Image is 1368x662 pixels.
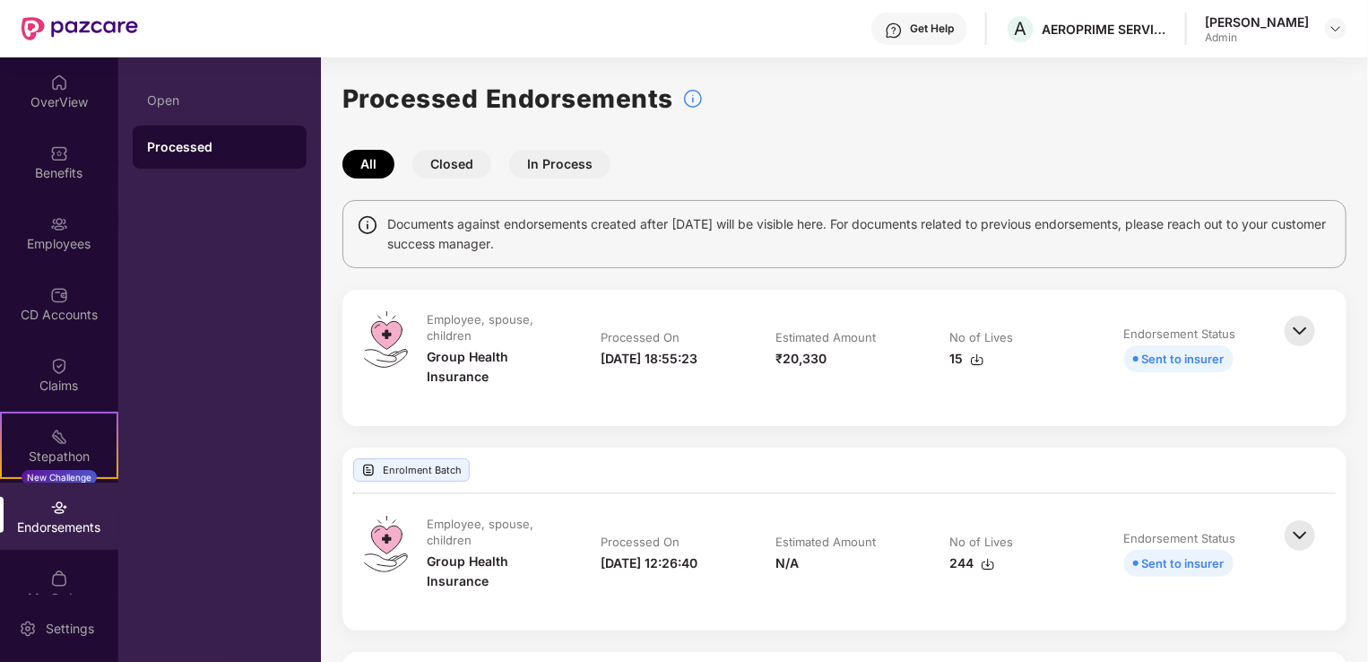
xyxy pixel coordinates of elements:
[22,17,138,40] img: New Pazcare Logo
[949,534,1013,550] div: No of Lives
[601,534,680,550] div: Processed On
[2,448,117,466] div: Stepathon
[364,311,408,368] img: svg+xml;base64,PHN2ZyB4bWxucz0iaHR0cDovL3d3dy53My5vcmcvMjAwMC9zdmciIHdpZHRoPSI0OS4zMiIgaGVpZ2h0PS...
[50,144,68,162] img: svg+xml;base64,PHN2ZyBpZD0iQmVuZWZpdHMiIHhtbG5zPSJodHRwOi8vd3d3LnczLm9yZy8yMDAwL3N2ZyIgd2lkdGg9Ij...
[22,470,97,484] div: New Challenge
[1280,516,1320,555] img: svg+xml;base64,PHN2ZyBpZD0iQmFjay0zMngzMiIgeG1sbnM9Imh0dHA6Ly93d3cudzMub3JnLzIwMDAvc3ZnIiB3aWR0aD...
[1124,530,1236,546] div: Endorsement Status
[775,329,876,345] div: Estimated Amount
[1329,22,1343,36] img: svg+xml;base64,PHN2ZyBpZD0iRHJvcGRvd24tMzJ4MzIiIHhtbG5zPSJodHRwOi8vd3d3LnczLm9yZy8yMDAwL3N2ZyIgd2...
[775,553,799,573] div: N/A
[601,329,680,345] div: Processed On
[775,349,827,369] div: ₹20,330
[361,463,376,477] img: svg+xml;base64,PHN2ZyBpZD0iVXBsb2FkX0xvZ3MiIGRhdGEtbmFtZT0iVXBsb2FkIExvZ3MiIHhtbG5zPSJodHRwOi8vd3...
[601,553,697,573] div: [DATE] 12:26:40
[364,516,408,572] img: svg+xml;base64,PHN2ZyB4bWxucz0iaHR0cDovL3d3dy53My5vcmcvMjAwMC9zdmciIHdpZHRoPSI0OS4zMiIgaGVpZ2h0PS...
[1205,30,1309,45] div: Admin
[40,620,100,638] div: Settings
[682,88,704,109] img: svg+xml;base64,PHN2ZyBpZD0iSW5mb18tXzMyeDMyIiBkYXRhLW5hbWU9IkluZm8gLSAzMngzMiIgeG1sbnM9Imh0dHA6Ly...
[387,214,1332,254] span: Documents against endorsements created after [DATE] will be visible here. For documents related t...
[885,22,903,39] img: svg+xml;base64,PHN2ZyBpZD0iSGVscC0zMngzMiIgeG1sbnM9Imh0dHA6Ly93d3cudzMub3JnLzIwMDAvc3ZnIiB3aWR0aD...
[910,22,954,36] div: Get Help
[427,347,565,387] div: Group Health Insurance
[147,138,292,156] div: Processed
[50,499,68,517] img: svg+xml;base64,PHN2ZyBpZD0iRW5kb3JzZW1lbnRzIiB4bWxucz0iaHR0cDovL3d3dy53My5vcmcvMjAwMC9zdmciIHdpZH...
[50,357,68,375] img: svg+xml;base64,PHN2ZyBpZD0iQ2xhaW0iIHhtbG5zPSJodHRwOi8vd3d3LnczLm9yZy8yMDAwL3N2ZyIgd2lkdGg9IjIwIi...
[1205,13,1309,30] div: [PERSON_NAME]
[50,286,68,304] img: svg+xml;base64,PHN2ZyBpZD0iQ0RfQWNjb3VudHMiIGRhdGEtbmFtZT0iQ0QgQWNjb3VudHMiIHhtbG5zPSJodHRwOi8vd3...
[50,215,68,233] img: svg+xml;base64,PHN2ZyBpZD0iRW1wbG95ZWVzIiB4bWxucz0iaHR0cDovL3d3dy53My5vcmcvMjAwMC9zdmciIHdpZHRoPS...
[50,570,68,588] img: svg+xml;base64,PHN2ZyBpZD0iTXlfT3JkZXJzIiBkYXRhLW5hbWU9Ik15IE9yZGVycyIgeG1sbnM9Imh0dHA6Ly93d3cudz...
[412,150,491,179] button: Closed
[981,557,995,571] img: svg+xml;base64,PHN2ZyBpZD0iRG93bmxvYWQtMzJ4MzIiIHhtbG5zPSJodHRwOi8vd3d3LnczLm9yZy8yMDAwL3N2ZyIgd2...
[147,93,292,108] div: Open
[50,428,68,446] img: svg+xml;base64,PHN2ZyB4bWxucz0iaHR0cDovL3d3dy53My5vcmcvMjAwMC9zdmciIHdpZHRoPSIyMSIgaGVpZ2h0PSIyMC...
[970,353,984,367] img: svg+xml;base64,PHN2ZyBpZD0iRG93bmxvYWQtMzJ4MzIiIHhtbG5zPSJodHRwOi8vd3d3LnczLm9yZy8yMDAwL3N2ZyIgd2...
[775,534,876,550] div: Estimated Amount
[427,311,561,344] div: Employee, spouse, children
[357,214,378,236] img: svg+xml;base64,PHN2ZyBpZD0iSW5mbyIgeG1sbnM9Imh0dHA6Ly93d3cudzMub3JnLzIwMDAvc3ZnIiB3aWR0aD0iMTQiIG...
[19,620,37,638] img: svg+xml;base64,PHN2ZyBpZD0iU2V0dGluZy0yMHgyMCIgeG1sbnM9Imh0dHA6Ly93d3cudzMub3JnLzIwMDAvc3ZnIiB3aW...
[1142,553,1225,573] div: Sent to insurer
[1280,311,1320,351] img: svg+xml;base64,PHN2ZyBpZD0iQmFjay0zMngzMiIgeG1sbnM9Imh0dHA6Ly93d3cudzMub3JnLzIwMDAvc3ZnIiB3aWR0aD...
[949,349,984,369] div: 15
[509,150,610,179] button: In Process
[427,552,565,591] div: Group Health Insurance
[50,74,68,91] img: svg+xml;base64,PHN2ZyBpZD0iSG9tZSIgeG1sbnM9Imh0dHA6Ly93d3cudzMub3JnLzIwMDAvc3ZnIiB3aWR0aD0iMjAiIG...
[353,458,470,482] div: Enrolment Batch
[1142,349,1225,369] div: Sent to insurer
[1015,18,1027,39] span: A
[342,79,673,118] h1: Processed Endorsements
[427,516,561,548] div: Employee, spouse, children
[1042,21,1167,38] div: AEROPRIME SERVICES PRIVATE LIMITED
[342,150,394,179] button: All
[1124,326,1236,342] div: Endorsement Status
[949,329,1013,345] div: No of Lives
[949,553,995,573] div: 244
[601,349,697,369] div: [DATE] 18:55:23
